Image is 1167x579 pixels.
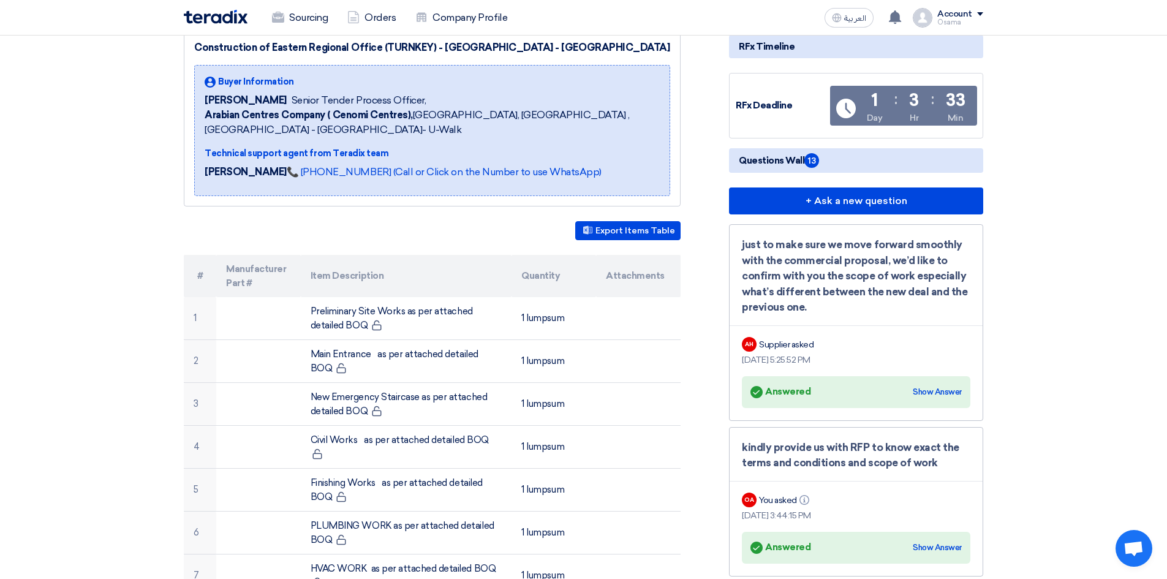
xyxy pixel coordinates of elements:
[194,40,670,55] div: Construction of Eastern Regional Office (TURNKEY) - [GEOGRAPHIC_DATA] - [GEOGRAPHIC_DATA]
[338,4,406,31] a: Orders
[931,88,934,110] div: :
[742,354,970,366] div: [DATE] 5:25:52 PM
[804,153,819,168] span: 13
[512,297,596,340] td: 1 lumpsum
[512,426,596,469] td: 1 lumpsum
[844,14,866,23] span: العربية
[913,386,962,398] div: Show Answer
[292,93,426,108] span: Senior Tender Process Officer,
[742,493,757,507] div: OA
[946,92,965,109] div: 33
[825,8,874,28] button: العربية
[742,237,970,316] div: just to make sure we move forward smoothly with the commercial proposal, we’d like to confirm wit...
[729,187,983,214] button: + Ask a new question
[512,512,596,554] td: 1 lumpsum
[871,92,878,109] div: 1
[759,494,812,507] div: You asked
[742,509,970,522] div: [DATE] 3:44:15 PM
[184,255,216,297] th: #
[913,542,962,554] div: Show Answer
[742,337,757,352] div: AH
[937,9,972,20] div: Account
[406,4,517,31] a: Company Profile
[216,255,301,297] th: Manufacturer Part #
[512,340,596,383] td: 1 lumpsum
[937,19,983,26] div: Osama
[184,10,247,24] img: Teradix logo
[909,92,919,109] div: 3
[184,512,216,554] td: 6
[184,297,216,340] td: 1
[205,108,660,137] span: [GEOGRAPHIC_DATA], [GEOGRAPHIC_DATA] ,[GEOGRAPHIC_DATA] - [GEOGRAPHIC_DATA]- U-Walk
[262,4,338,31] a: Sourcing
[739,153,819,168] span: Questions Wall
[184,469,216,512] td: 5
[729,35,983,58] div: RFx Timeline
[301,469,512,512] td: Finishing Works as per attached detailed BOQ
[1116,530,1152,567] a: Open chat
[948,112,964,124] div: Min
[512,383,596,426] td: 1 lumpsum
[301,426,512,469] td: Civil Works as per attached detailed BOQ
[750,384,810,401] div: Answered
[301,383,512,426] td: New Emergency Staircase as per attached detailed BOQ
[742,440,970,471] div: kindly provide us with RFP to know exact the terms and conditions and scope of work
[301,297,512,340] td: Preliminary Site Works as per attached detailed BOQ
[512,469,596,512] td: 1 lumpsum
[184,426,216,469] td: 4
[301,340,512,383] td: Main Entrance as per attached detailed BOQ
[596,255,681,297] th: Attachments
[287,166,602,178] a: 📞 [PHONE_NUMBER] (Call or Click on the Number to use WhatsApp)
[894,88,897,110] div: :
[750,539,810,556] div: Answered
[575,221,681,240] button: Export Items Table
[910,112,918,124] div: Hr
[205,109,413,121] b: Arabian Centres Company ( Cenomi Centres),
[205,147,660,160] div: Technical support agent from Teradix team
[512,255,596,297] th: Quantity
[759,338,814,351] div: Supplier asked
[301,255,512,297] th: Item Description
[184,383,216,426] td: 3
[205,93,287,108] span: [PERSON_NAME]
[736,99,828,113] div: RFx Deadline
[218,75,294,88] span: Buyer Information
[913,8,932,28] img: profile_test.png
[301,512,512,554] td: PLUMBING WORK as per attached detailed BOQ
[184,340,216,383] td: 2
[867,112,883,124] div: Day
[205,166,287,178] strong: [PERSON_NAME]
